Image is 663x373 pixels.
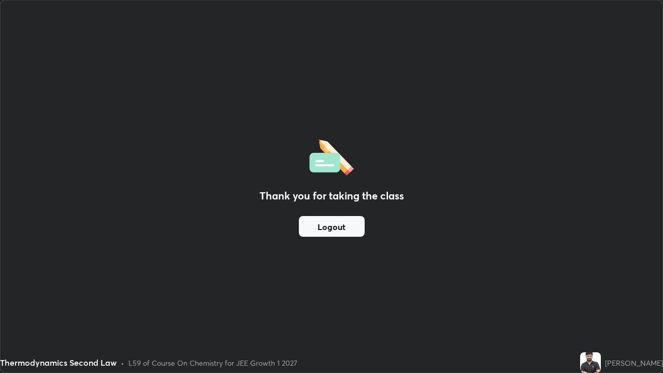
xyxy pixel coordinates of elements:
[299,216,365,237] button: Logout
[128,357,297,368] div: L59 of Course On Chemistry for JEE Growth 1 2027
[605,357,663,368] div: [PERSON_NAME]
[309,136,354,176] img: offlineFeedback.1438e8b3.svg
[580,352,601,373] img: cf491ae460674f9490001725c6d479a7.jpg
[260,188,404,204] h2: Thank you for taking the class
[121,357,124,368] div: •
